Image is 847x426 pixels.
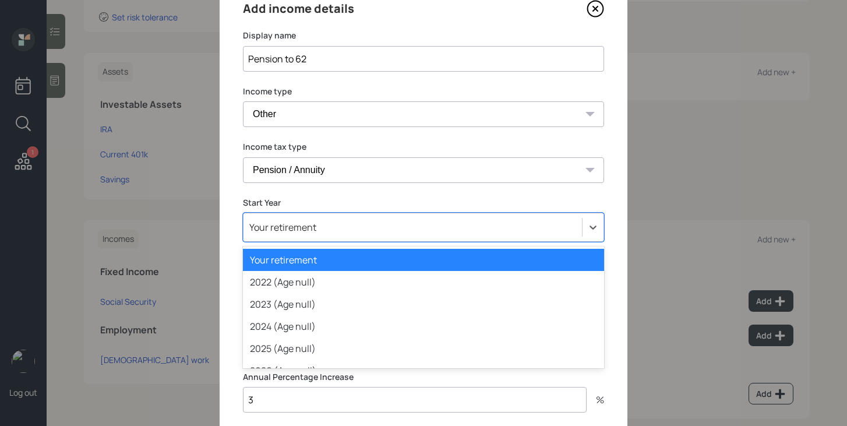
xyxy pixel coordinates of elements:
[243,141,604,153] label: Income tax type
[243,271,604,293] div: 2022 (Age null)
[249,221,316,234] div: Your retirement
[243,371,604,383] label: Annual Percentage Increase
[243,360,604,382] div: 2026 (Age null)
[243,337,604,360] div: 2025 (Age null)
[243,197,604,209] label: Start Year
[243,30,604,41] label: Display name
[243,249,604,271] div: Your retirement
[243,293,604,315] div: 2023 (Age null)
[243,86,604,97] label: Income type
[243,315,604,337] div: 2024 (Age null)
[587,395,604,404] div: %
